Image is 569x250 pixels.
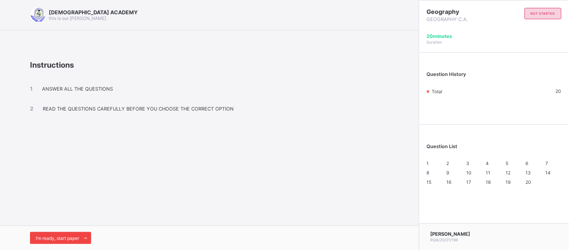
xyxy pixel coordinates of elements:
span: 20 minutes [427,33,452,39]
span: 18 [486,179,491,185]
span: 17 [466,179,471,185]
span: GEOGRAPHY C.A. [427,17,494,22]
span: 3 [466,161,469,166]
span: 12 [506,170,511,176]
span: 16 [447,179,452,185]
span: 13 [526,170,531,176]
span: not started [531,12,555,15]
span: 14 [545,170,551,176]
span: Total [432,89,442,94]
span: Question List [427,144,458,149]
span: 9 [447,170,449,176]
span: I’m ready, start paper [36,235,79,241]
span: Instructions [30,61,74,70]
span: this is our [PERSON_NAME] [49,15,106,21]
span: 7 [545,161,548,166]
span: Question History [427,71,466,77]
span: 15 [427,179,432,185]
span: 4 [486,161,489,166]
span: [PERSON_NAME] [431,231,470,237]
span: ANSWER ALL THE QUESTIONS [42,86,113,92]
span: 6 [526,161,528,166]
span: READ THE QUESTIONS CAREFULLY BEFORE YOU CHOOSE THE CORRECT OPTION [43,106,234,112]
span: 20 [556,88,561,94]
span: Duration [427,40,442,44]
span: 11 [486,170,491,176]
span: 10 [466,170,471,176]
span: 2 [447,161,449,166]
span: [DEMOGRAPHIC_DATA] ACADEMY [49,9,138,15]
span: 5 [506,161,509,166]
span: 1 [427,161,429,166]
span: 19 [506,179,511,185]
span: 8 [427,170,429,176]
span: RQA/20/21/198 [431,238,458,242]
span: 20 [526,179,531,185]
span: Geography [427,8,494,15]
